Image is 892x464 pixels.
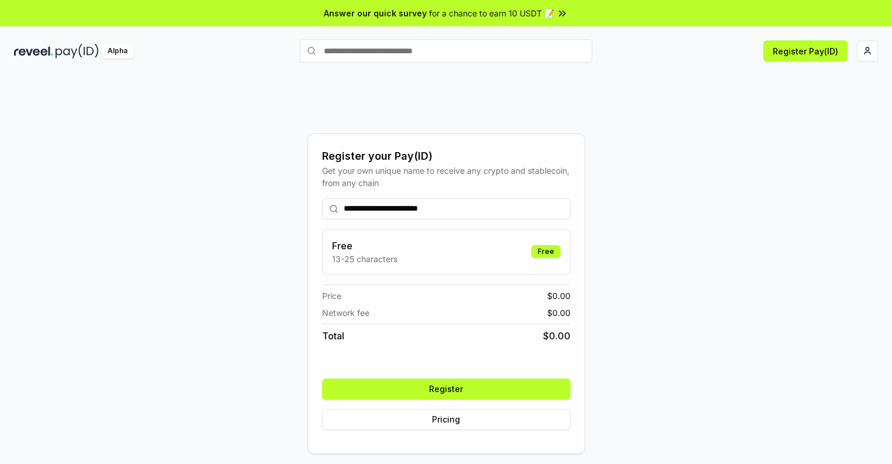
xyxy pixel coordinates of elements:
[322,164,571,189] div: Get your own unique name to receive any crypto and stablecoin, from any chain
[322,290,341,302] span: Price
[547,307,571,319] span: $ 0.00
[14,44,53,59] img: reveel_dark
[322,148,571,164] div: Register your Pay(ID)
[101,44,134,59] div: Alpha
[531,245,561,258] div: Free
[332,239,397,253] h3: Free
[322,409,571,430] button: Pricing
[322,307,369,319] span: Network fee
[322,329,344,343] span: Total
[332,253,397,265] p: 13-25 characters
[322,379,571,400] button: Register
[543,329,571,343] span: $ 0.00
[429,7,554,19] span: for a chance to earn 10 USDT 📝
[547,290,571,302] span: $ 0.00
[56,44,99,59] img: pay_id
[324,7,427,19] span: Answer our quick survey
[763,40,848,61] button: Register Pay(ID)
